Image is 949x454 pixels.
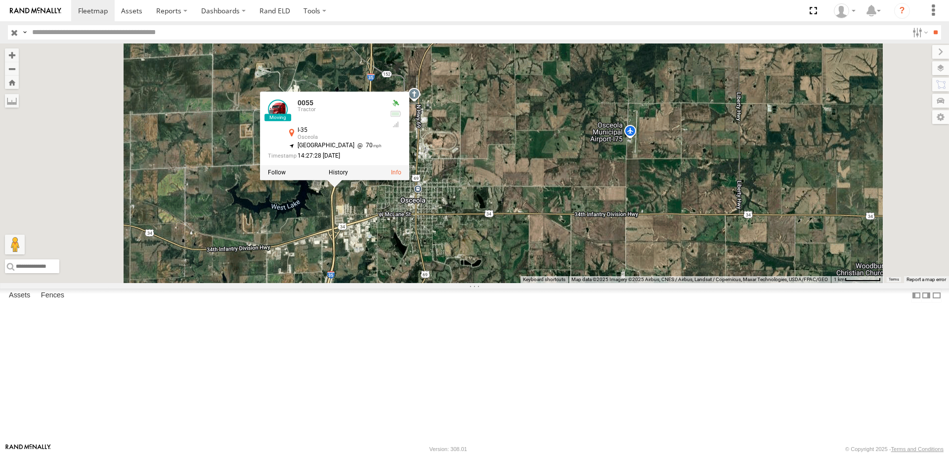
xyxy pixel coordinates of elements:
[430,446,467,452] div: Version: 308.01
[889,278,899,282] a: Terms (opens in new tab)
[921,289,931,303] label: Dock Summary Table to the Right
[268,99,288,119] a: View Asset Details
[4,289,35,302] label: Assets
[5,94,19,108] label: Measure
[830,3,859,18] div: Chase Tanke
[932,110,949,124] label: Map Settings
[298,142,354,149] span: [GEOGRAPHIC_DATA]
[5,48,19,62] button: Zoom in
[894,3,910,19] i: ?
[845,446,944,452] div: © Copyright 2025 -
[891,446,944,452] a: Terms and Conditions
[932,289,942,303] label: Hide Summary Table
[268,169,286,176] label: Realtime tracking of Asset
[834,277,845,282] span: 1 km
[906,277,946,282] a: Report a map error
[5,235,25,254] button: Drag Pegman onto the map to open Street View
[298,107,382,113] div: Tractor
[391,169,401,176] a: View Asset Details
[21,25,29,40] label: Search Query
[389,99,401,107] div: Valid GPS Fix
[354,142,382,149] span: 70
[5,444,51,454] a: Visit our Website
[831,276,884,283] button: Map Scale: 1 km per 69 pixels
[298,134,382,140] div: Osceola
[389,121,401,128] div: GSM Signal = 4
[5,76,19,89] button: Zoom Home
[911,289,921,303] label: Dock Summary Table to the Left
[298,99,313,107] a: 0055
[571,277,828,282] span: Map data ©2025 Imagery ©2025 Airbus, CNES / Airbus, Landsat / Copernicus, Maxar Technologies, USD...
[908,25,930,40] label: Search Filter Options
[268,153,382,159] div: Date/time of location update
[523,276,565,283] button: Keyboard shortcuts
[36,289,69,302] label: Fences
[10,7,61,14] img: rand-logo.svg
[389,110,401,118] div: No voltage information received from this device.
[5,62,19,76] button: Zoom out
[329,169,348,176] label: View Asset History
[298,127,382,133] div: I-35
